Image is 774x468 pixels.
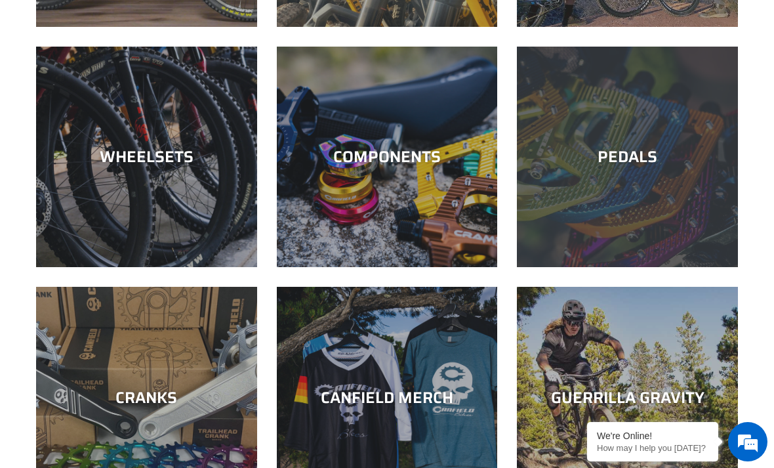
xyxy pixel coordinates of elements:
div: Chat with us now [88,74,240,91]
div: PEDALS [517,148,738,167]
div: WHEELSETS [36,148,257,167]
a: WHEELSETS [36,47,257,268]
textarea: Type your message and hit 'Enter' [7,321,250,367]
div: CANFIELD MERCH [277,388,498,407]
div: GUERRILLA GRAVITY [517,388,738,407]
span: We're online! [76,146,181,279]
div: CRANKS [36,388,257,407]
a: PEDALS [517,47,738,268]
img: d_696896380_company_1647369064580_696896380 [42,66,75,98]
div: Navigation go back [14,72,34,92]
p: How may I help you today? [597,443,708,453]
div: COMPONENTS [277,148,498,167]
div: We're Online! [597,431,708,441]
div: Minimize live chat window [215,7,247,38]
a: COMPONENTS [277,47,498,268]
